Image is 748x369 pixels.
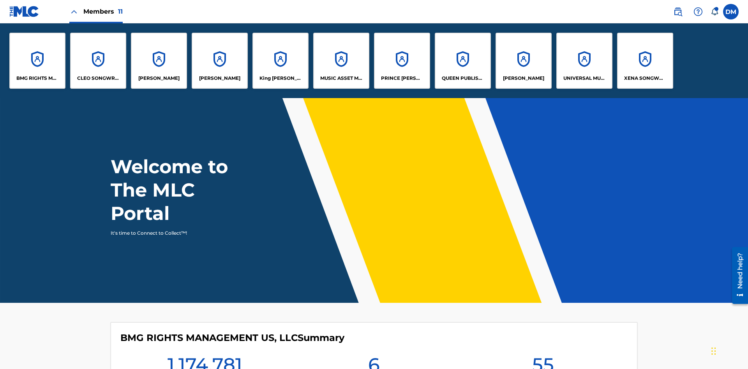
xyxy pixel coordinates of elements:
img: help [693,7,703,16]
p: XENA SONGWRITER [624,75,667,82]
h4: BMG RIGHTS MANAGEMENT US, LLC [120,332,344,344]
img: MLC Logo [9,6,39,17]
p: King McTesterson [259,75,302,82]
p: It's time to Connect to Collect™! [111,230,246,237]
iframe: Chat Widget [709,332,748,369]
p: PRINCE MCTESTERSON [381,75,423,82]
p: UNIVERSAL MUSIC PUB GROUP [563,75,606,82]
p: ELVIS COSTELLO [138,75,180,82]
span: Members [83,7,123,16]
a: Public Search [670,4,686,19]
img: search [673,7,683,16]
h1: Welcome to The MLC Portal [111,155,256,225]
a: Accounts[PERSON_NAME] [192,33,248,89]
a: AccountsKing [PERSON_NAME] [252,33,309,89]
p: MUSIC ASSET MANAGEMENT (MAM) [320,75,363,82]
a: AccountsBMG RIGHTS MANAGEMENT US, LLC [9,33,65,89]
p: QUEEN PUBLISHA [442,75,484,82]
a: AccountsPRINCE [PERSON_NAME] [374,33,430,89]
a: AccountsXENA SONGWRITER [617,33,673,89]
p: EYAMA MCSINGER [199,75,240,82]
p: RONALD MCTESTERSON [503,75,544,82]
div: User Menu [723,4,739,19]
div: Help [690,4,706,19]
a: AccountsUNIVERSAL MUSIC PUB GROUP [556,33,612,89]
img: Close [69,7,79,16]
a: Accounts[PERSON_NAME] [131,33,187,89]
iframe: Resource Center [726,244,748,308]
p: BMG RIGHTS MANAGEMENT US, LLC [16,75,59,82]
a: AccountsCLEO SONGWRITER [70,33,126,89]
p: CLEO SONGWRITER [77,75,120,82]
div: Drag [711,339,716,363]
a: AccountsQUEEN PUBLISHA [435,33,491,89]
div: Notifications [711,8,718,16]
a: AccountsMUSIC ASSET MANAGEMENT (MAM) [313,33,369,89]
span: 11 [118,8,123,15]
a: Accounts[PERSON_NAME] [496,33,552,89]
